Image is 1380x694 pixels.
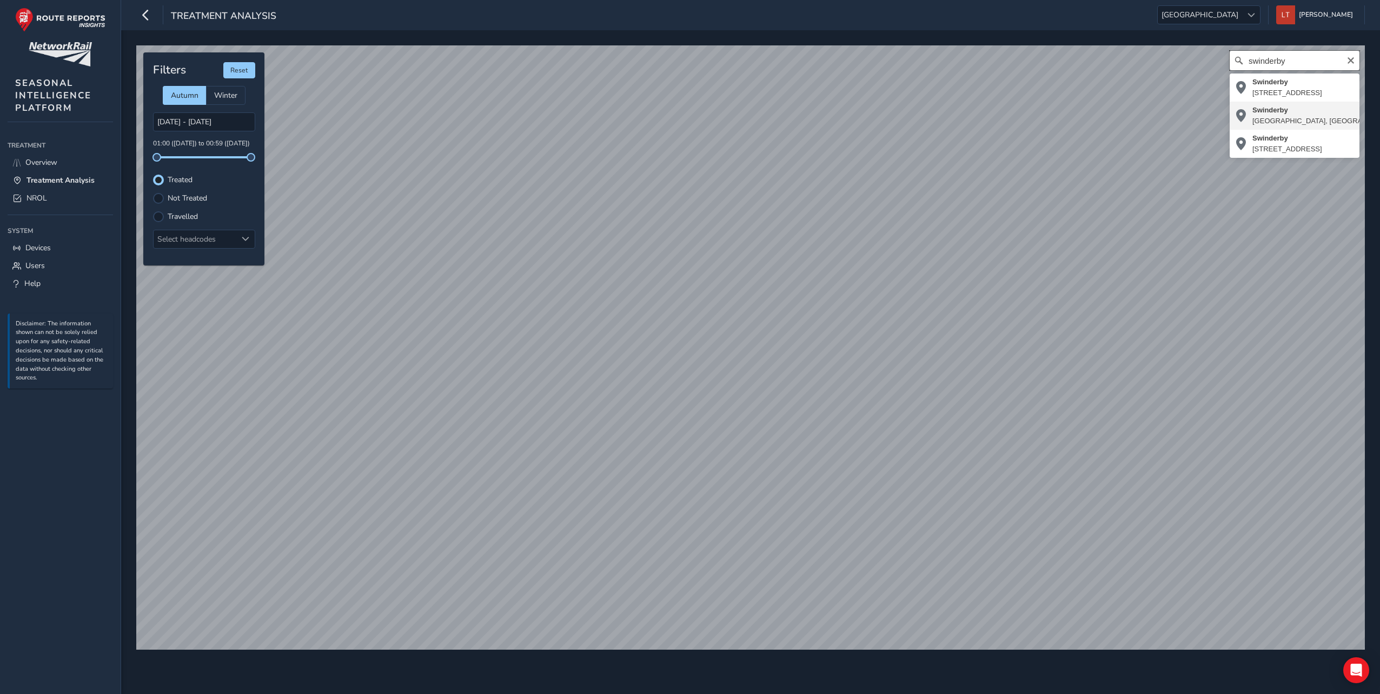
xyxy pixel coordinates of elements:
[8,171,113,189] a: Treatment Analysis
[171,90,198,101] span: Autumn
[1252,88,1322,98] div: [STREET_ADDRESS]
[154,230,237,248] div: Select headcodes
[25,243,51,253] span: Devices
[1276,5,1295,24] img: diamond-layout
[136,45,1365,650] canvas: Map
[214,90,237,101] span: Winter
[29,42,92,66] img: customer logo
[153,139,255,149] p: 01:00 ([DATE]) to 00:59 ([DATE])
[8,137,113,154] div: Treatment
[1230,51,1359,70] input: Search
[1276,5,1357,24] button: [PERSON_NAME]
[8,257,113,275] a: Users
[168,213,198,221] label: Travelled
[16,319,108,383] p: Disclaimer: The information shown can not be solely relied upon for any safety-related decisions,...
[25,261,45,271] span: Users
[24,278,41,289] span: Help
[15,8,105,32] img: rr logo
[206,86,246,105] div: Winter
[1299,5,1353,24] span: [PERSON_NAME]
[153,63,186,77] h4: Filters
[8,239,113,257] a: Devices
[25,157,57,168] span: Overview
[15,77,91,114] span: SEASONAL INTELLIGENCE PLATFORM
[168,176,193,184] label: Treated
[26,193,47,203] span: NROL
[163,86,206,105] div: Autumn
[1252,77,1322,88] div: Swinderby
[1252,133,1322,144] div: Swinderby
[26,175,95,185] span: Treatment Analysis
[8,154,113,171] a: Overview
[171,9,276,24] span: Treatment Analysis
[1343,657,1369,683] div: Open Intercom Messenger
[168,195,207,202] label: Not Treated
[1158,6,1242,24] span: [GEOGRAPHIC_DATA]
[8,275,113,292] a: Help
[8,223,113,239] div: System
[1346,55,1355,65] button: Clear
[223,62,255,78] button: Reset
[1252,144,1322,155] div: [STREET_ADDRESS]
[8,189,113,207] a: NROL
